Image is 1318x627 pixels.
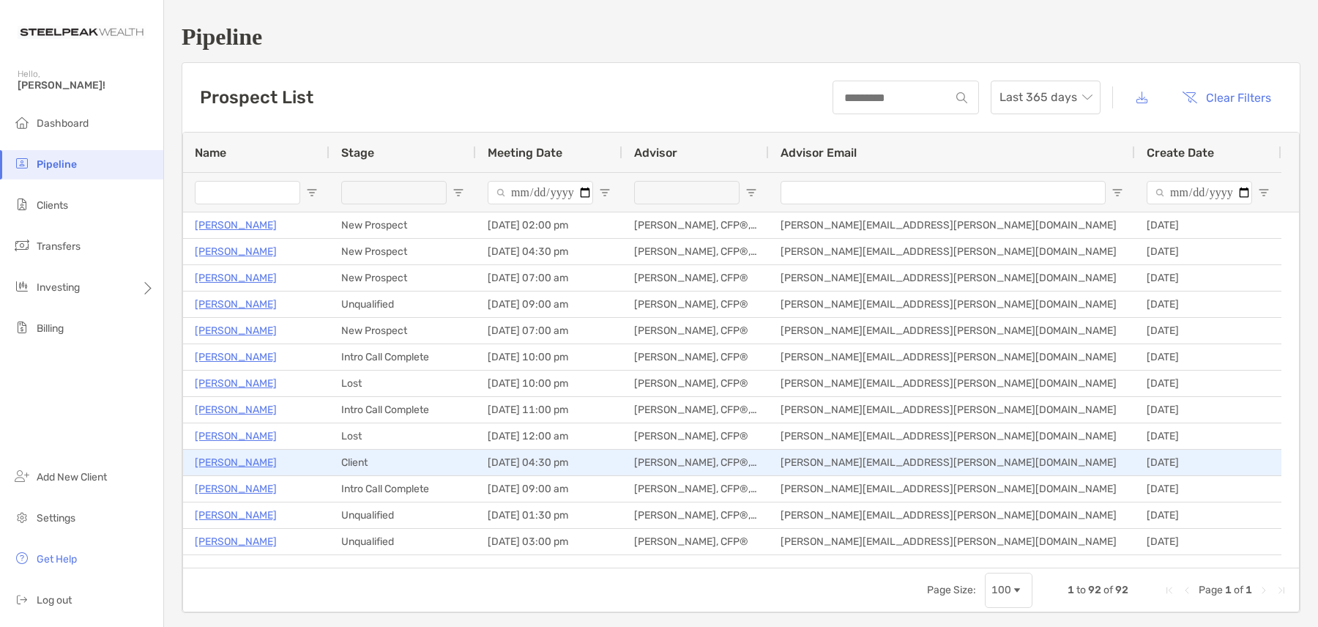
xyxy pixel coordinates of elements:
div: [DATE] [1135,344,1281,370]
div: [PERSON_NAME][EMAIL_ADDRESS][PERSON_NAME][DOMAIN_NAME] [769,555,1135,581]
span: Get Help [37,553,77,565]
a: [PERSON_NAME] [195,295,277,313]
div: [PERSON_NAME][EMAIL_ADDRESS][PERSON_NAME][DOMAIN_NAME] [769,344,1135,370]
a: [PERSON_NAME] [195,242,277,261]
div: [PERSON_NAME], CFP®, CDFA® [622,239,769,264]
span: 1 [1246,584,1252,596]
div: [PERSON_NAME][EMAIL_ADDRESS][PERSON_NAME][DOMAIN_NAME] [769,423,1135,449]
img: Zoe Logo [18,6,146,59]
div: Lost [329,555,476,581]
div: [PERSON_NAME], CFP® [622,529,769,554]
div: [PERSON_NAME], CFP®, CDFA® [622,397,769,423]
div: [PERSON_NAME][EMAIL_ADDRESS][PERSON_NAME][DOMAIN_NAME] [769,292,1135,317]
a: [PERSON_NAME] [195,401,277,419]
div: [PERSON_NAME], CFP® [622,371,769,396]
img: investing icon [13,278,31,295]
img: input icon [956,92,967,103]
div: New Prospect [329,265,476,291]
div: [DATE] 12:00 am [476,423,622,449]
a: [PERSON_NAME] [195,453,277,472]
div: [DATE] 12:00 am [476,555,622,581]
button: Open Filter Menu [1112,187,1123,199]
div: Previous Page [1181,585,1193,596]
input: Name Filter Input [195,181,300,204]
span: Advisor [634,146,677,160]
div: [PERSON_NAME], CFP®, CDFA® [622,450,769,475]
a: [PERSON_NAME] [195,348,277,366]
div: [DATE] 09:00 am [476,476,622,502]
button: Open Filter Menu [745,187,757,199]
span: Page [1199,584,1223,596]
div: [DATE] [1135,423,1281,449]
a: [PERSON_NAME] [195,322,277,340]
div: [PERSON_NAME][EMAIL_ADDRESS][PERSON_NAME][DOMAIN_NAME] [769,397,1135,423]
p: [PERSON_NAME] [195,269,277,287]
span: 1 [1225,584,1232,596]
div: [DATE] 07:00 am [476,318,622,344]
div: 100 [991,584,1011,596]
span: Log out [37,594,72,606]
div: [PERSON_NAME], CFP®, CDFA® [622,212,769,238]
input: Create Date Filter Input [1147,181,1252,204]
div: [DATE] 02:00 pm [476,212,622,238]
a: [PERSON_NAME] [195,506,277,524]
div: [PERSON_NAME], CFP® [622,292,769,317]
div: [PERSON_NAME], CFP®, CDFA® [622,502,769,528]
div: [PERSON_NAME], CFP® [622,265,769,291]
div: [PERSON_NAME][EMAIL_ADDRESS][PERSON_NAME][DOMAIN_NAME] [769,239,1135,264]
span: Stage [341,146,374,160]
div: [DATE] 03:00 pm [476,529,622,554]
span: 92 [1088,584,1101,596]
div: [DATE] [1135,318,1281,344]
div: [DATE] [1135,450,1281,475]
div: [PERSON_NAME], CFP® [622,344,769,370]
div: [DATE] 04:30 pm [476,239,622,264]
h3: Prospect List [200,87,313,108]
a: [PERSON_NAME] [195,374,277,393]
div: Last Page [1276,585,1287,596]
div: [DATE] 10:00 pm [476,344,622,370]
div: [PERSON_NAME][EMAIL_ADDRESS][PERSON_NAME][DOMAIN_NAME] [769,265,1135,291]
div: [PERSON_NAME], CFP® [622,555,769,581]
div: [PERSON_NAME][EMAIL_ADDRESS][PERSON_NAME][DOMAIN_NAME] [769,450,1135,475]
button: Open Filter Menu [453,187,464,199]
div: [PERSON_NAME], CFP®, CDFA® [622,476,769,502]
div: [DATE] [1135,397,1281,423]
div: [DATE] 07:00 am [476,265,622,291]
img: billing icon [13,319,31,336]
div: [PERSON_NAME][EMAIL_ADDRESS][PERSON_NAME][DOMAIN_NAME] [769,476,1135,502]
img: transfers icon [13,237,31,254]
div: [DATE] 04:30 pm [476,450,622,475]
div: Intro Call Complete [329,476,476,502]
div: [DATE] 01:30 pm [476,502,622,528]
span: Add New Client [37,471,107,483]
button: Open Filter Menu [306,187,318,199]
div: Lost [329,423,476,449]
p: [PERSON_NAME] [195,480,277,498]
div: [DATE] [1135,555,1281,581]
span: Billing [37,322,64,335]
div: New Prospect [329,239,476,264]
img: logout icon [13,590,31,608]
div: Lost [329,371,476,396]
span: Advisor Email [781,146,857,160]
div: Unqualified [329,502,476,528]
span: Create Date [1147,146,1214,160]
div: Page Size [985,573,1032,608]
div: Intro Call Complete [329,344,476,370]
div: New Prospect [329,318,476,344]
img: dashboard icon [13,114,31,131]
div: [DATE] [1135,265,1281,291]
span: Clients [37,199,68,212]
span: Transfers [37,240,81,253]
div: [DATE] [1135,292,1281,317]
div: [DATE] [1135,502,1281,528]
div: Page Size: [927,584,976,596]
a: [PERSON_NAME] [195,427,277,445]
div: Next Page [1258,585,1270,596]
div: [DATE] 10:00 pm [476,371,622,396]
